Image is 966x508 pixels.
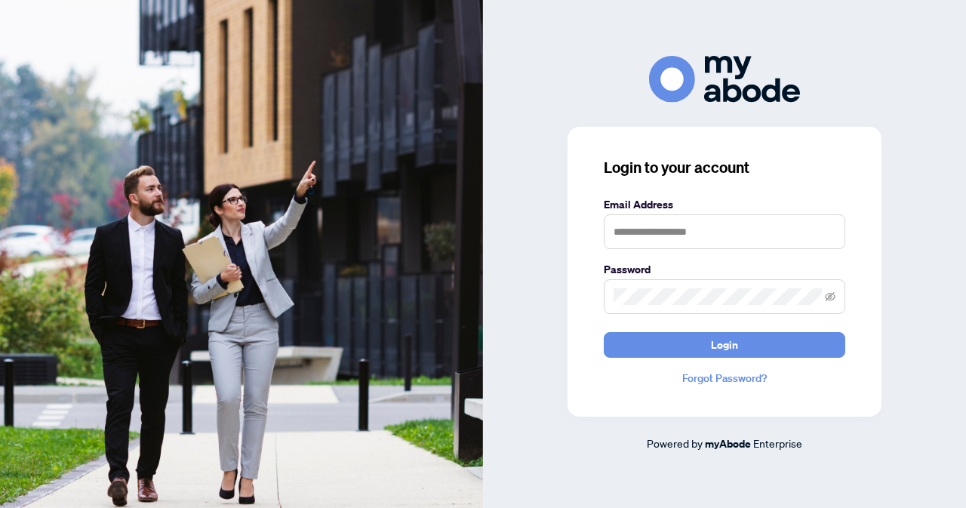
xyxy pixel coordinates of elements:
label: Password [604,261,845,278]
span: Powered by [647,436,703,450]
a: myAbode [705,436,751,452]
span: eye-invisible [825,291,835,302]
label: Email Address [604,196,845,213]
img: ma-logo [649,56,800,102]
h3: Login to your account [604,157,845,178]
a: Forgot Password? [604,370,845,386]
button: Login [604,332,845,358]
span: Enterprise [753,436,802,450]
span: Login [711,333,738,357]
